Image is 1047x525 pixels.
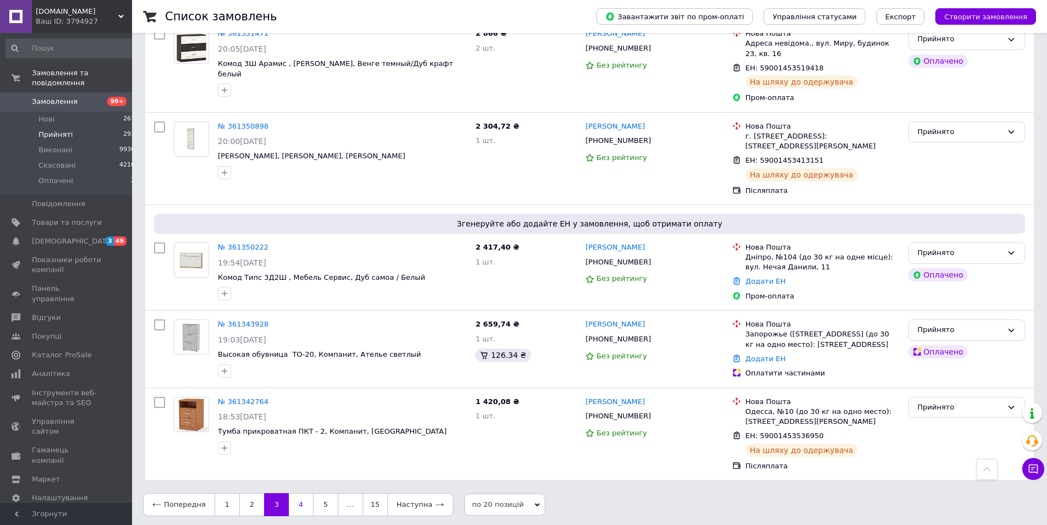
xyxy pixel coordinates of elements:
a: [PERSON_NAME], [PERSON_NAME], [PERSON_NAME] [218,152,405,160]
div: На шляху до одержувача [745,444,858,457]
a: 1 [215,493,239,516]
span: Відгуки [32,313,61,323]
a: Комод 3Ш Арамис , [PERSON_NAME], Венге темный/Дуб крафт белый [218,59,453,78]
img: Фото товару [174,320,209,354]
span: Експорт [885,13,916,21]
span: Завантажити звіт по пром-оплаті [605,12,744,21]
div: Прийнято [918,324,1002,336]
div: Прийнято [918,34,1002,45]
a: Додати ЕН [745,355,786,363]
div: Нова Пошта [745,29,900,38]
div: Нова Пошта [745,242,900,252]
span: Панель управління [32,284,102,303]
div: Післяплата [745,461,900,471]
span: 1 420,08 ₴ [475,397,519,406]
a: № 361350898 [218,122,268,130]
img: Фото товару [174,249,209,271]
button: Управління статусами [764,8,865,25]
span: Аналітика [32,369,70,379]
a: Фото товару [174,397,209,432]
span: 20:00[DATE] [218,137,266,146]
span: 3 [105,236,114,246]
div: Одесса, №10 (до 30 кг на одно место): [STREET_ADDRESS][PERSON_NAME] [745,407,900,427]
span: Замовлення та повідомлення [32,68,132,88]
span: Без рейтингу [596,274,647,283]
h1: Список замовлень [165,10,277,23]
a: [PERSON_NAME] [585,397,645,407]
span: 1 шт. [475,335,495,343]
span: [PHONE_NUMBER] [585,335,651,343]
span: Без рейтингу [596,352,647,360]
a: Створити замовлення [924,12,1036,20]
span: Повідомлення [32,199,85,209]
button: Експорт [876,8,925,25]
span: Оплачені [39,176,73,186]
a: № 361351471 [218,29,268,37]
div: г. [STREET_ADDRESS]: [STREET_ADDRESS][PERSON_NAME] [745,131,900,151]
button: Чат з покупцем [1022,458,1044,480]
span: [PHONE_NUMBER] [585,258,651,266]
a: Фото товару [174,319,209,355]
span: 19:03[DATE] [218,335,266,344]
span: Управління сайтом [32,417,102,436]
a: [PERSON_NAME] [585,242,645,253]
span: 18:53[DATE] [218,412,266,421]
img: Фото товару [174,128,209,150]
a: Фото товару [174,242,209,278]
span: 267 [123,114,135,124]
span: ЕН: 59001453536950 [745,432,824,440]
span: Без рейтингу [596,153,647,162]
a: [PERSON_NAME] [585,29,645,39]
span: 291 [123,130,135,140]
span: 1 шт. [475,136,495,145]
a: № 361350222 [218,243,268,251]
span: 4210 [119,161,135,170]
a: 4 [289,493,313,516]
span: [DEMOGRAPHIC_DATA] [32,236,113,246]
span: 2 417,40 ₴ [475,243,519,251]
span: 9930 [119,145,135,155]
div: Запорожье ([STREET_ADDRESS] (до 30 кг на одно место): [STREET_ADDRESS] [745,329,900,349]
a: Фото товару [174,121,209,157]
span: Згенеруйте або додайте ЕН у замовлення, щоб отримати оплату [158,218,1021,229]
span: Скасовані [39,161,76,170]
span: Высокая обувница ТО-20, Компанит, Ателье светлый [218,350,421,358]
span: ЕН: 59001453413151 [745,156,824,164]
span: ЕН: 59001453519418 [745,64,824,72]
div: Післяплата [745,186,900,196]
div: Нова Пошта [745,121,900,131]
a: 5 [313,493,338,516]
span: [PHONE_NUMBER] [585,44,651,52]
a: Тумба прикроватная ПКТ - 2, Компанит, [GEOGRAPHIC_DATA] [218,427,447,435]
span: Створити замовлення [944,13,1027,21]
a: Попередня [143,493,215,516]
span: Інструменти веб-майстра та SEO [32,388,102,408]
span: 99+ [107,97,127,106]
div: Прийнято [918,126,1002,138]
span: [PHONE_NUMBER] [585,136,651,145]
span: Без рейтингу [596,429,647,437]
div: Оплачено [908,268,968,281]
div: Адреса невідома., вул. Миру, будинок 23, кв. 16 [745,38,900,58]
div: На шляху до одержувача [745,75,858,89]
a: 15 [363,493,387,516]
div: Оплачено [908,54,968,68]
a: № 361342764 [218,397,268,406]
div: Нова Пошта [745,397,900,407]
div: Пром-оплата [745,291,900,301]
div: Оплачено [908,345,968,358]
a: 3 [264,493,289,516]
button: Завантажити звіт по пром-оплаті [596,8,753,25]
span: 2 659,74 ₴ [475,320,519,328]
span: Управління статусами [772,13,857,21]
div: На шляху до одержувача [745,168,858,181]
div: Оплатити частинами [745,368,900,378]
span: Покупці [32,331,62,341]
span: Виконані [39,145,73,155]
img: Фото товару [174,397,209,432]
span: Прийняті [39,130,73,140]
span: 49 [114,236,127,246]
div: Нова Пошта [745,319,900,329]
span: Маркет [32,474,60,484]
